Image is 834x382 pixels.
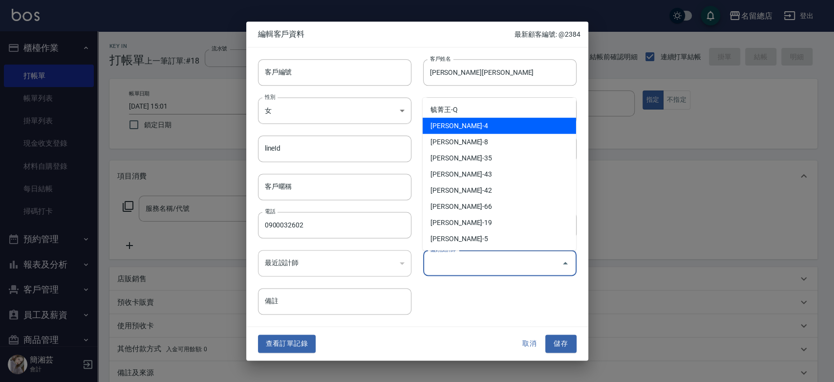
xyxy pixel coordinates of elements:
li: [PERSON_NAME]-66 [423,198,576,214]
button: 儲存 [545,335,577,353]
li: 毓菁王-Q [423,101,576,117]
li: [PERSON_NAME]-8 [423,134,576,150]
li: [PERSON_NAME]-35 [423,150,576,166]
li: [PERSON_NAME]-42 [423,182,576,198]
span: 編輯客戶資料 [258,29,515,39]
label: 性別 [265,93,275,100]
p: 最新顧客編號: @2384 [514,29,580,40]
button: 取消 [514,335,545,353]
li: [PERSON_NAME]-34 [423,247,576,263]
li: [PERSON_NAME]-4 [423,117,576,134]
div: 女 [258,97,411,124]
li: [PERSON_NAME]-43 [423,166,576,182]
li: [PERSON_NAME]-5 [423,230,576,247]
button: Close [557,255,573,271]
label: 客戶姓名 [430,55,450,62]
li: [PERSON_NAME]-19 [423,214,576,230]
label: 電話 [265,207,275,215]
button: 查看訂單記錄 [258,335,316,353]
